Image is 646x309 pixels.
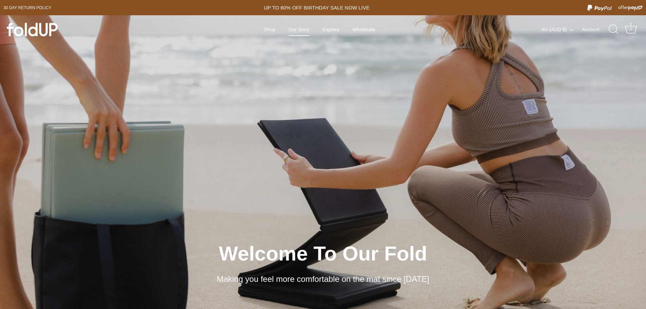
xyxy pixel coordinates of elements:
div: Primary navigation [247,23,392,36]
a: Cart [624,22,639,37]
a: 30 day Return policy [3,4,51,12]
a: foldUP [7,23,105,36]
img: foldUP [7,23,58,36]
a: Our Story [283,23,315,36]
a: Explore [317,23,345,36]
button: AU (AUD $) [541,26,581,33]
h1: Welcome To Our Fold [31,241,615,266]
p: Making you feel more comfortable on the mat since [DATE] [181,273,466,285]
a: Shop [258,23,281,36]
a: Account [582,25,611,34]
a: Wholesale [347,23,381,36]
a: Search [606,22,621,37]
div: 0 [628,26,634,33]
